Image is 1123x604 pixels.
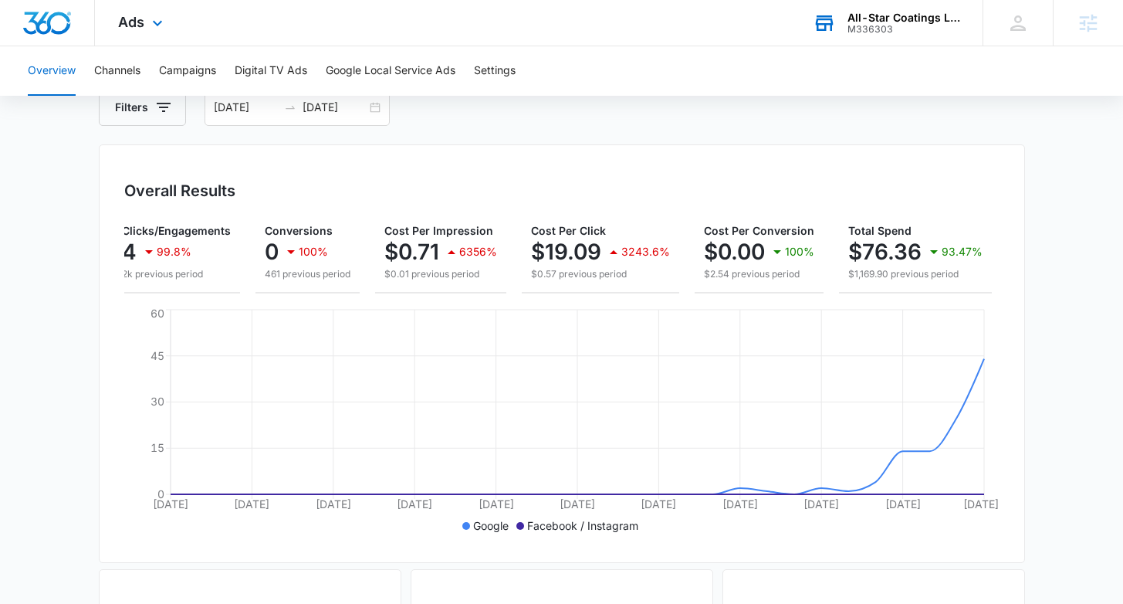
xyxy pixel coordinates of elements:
[722,497,757,511] tspan: [DATE]
[478,497,513,511] tspan: [DATE]
[963,497,999,511] tspan: [DATE]
[235,46,307,96] button: Digital TV Ads
[153,497,188,511] tspan: [DATE]
[848,239,922,264] p: $76.36
[397,497,432,511] tspan: [DATE]
[527,517,638,534] p: Facebook / Instagram
[122,224,231,237] span: Clicks/Engagements
[122,267,231,281] p: 2k previous period
[151,395,164,408] tspan: 30
[384,267,497,281] p: $0.01 previous period
[265,267,350,281] p: 461 previous period
[284,101,296,114] span: swap-right
[157,487,164,501] tspan: 0
[384,239,439,264] p: $0.71
[847,12,960,24] div: account name
[531,267,670,281] p: $0.57 previous period
[122,239,137,264] p: 4
[621,246,670,257] p: 3243.6%
[118,14,144,30] span: Ads
[474,46,516,96] button: Settings
[641,497,676,511] tspan: [DATE]
[214,99,278,116] input: Start date
[384,224,493,237] span: Cost Per Impression
[459,246,497,257] p: 6356%
[531,239,601,264] p: $19.09
[473,517,509,534] p: Google
[151,307,164,320] tspan: 60
[326,46,455,96] button: Google Local Service Ads
[159,46,216,96] button: Campaigns
[704,224,814,237] span: Cost Per Conversion
[94,46,140,96] button: Channels
[847,24,960,35] div: account id
[284,101,296,114] span: to
[303,99,367,116] input: End date
[265,239,279,264] p: 0
[885,497,920,511] tspan: [DATE]
[785,246,814,257] p: 100%
[315,497,350,511] tspan: [DATE]
[234,497,269,511] tspan: [DATE]
[299,246,328,257] p: 100%
[151,349,164,362] tspan: 45
[151,441,164,454] tspan: 15
[157,246,191,257] p: 99.8%
[560,497,595,511] tspan: [DATE]
[265,224,333,237] span: Conversions
[28,46,76,96] button: Overview
[942,246,983,257] p: 93.47%
[848,267,983,281] p: $1,169.90 previous period
[531,224,606,237] span: Cost Per Click
[803,497,839,511] tspan: [DATE]
[848,224,912,237] span: Total Spend
[704,267,814,281] p: $2.54 previous period
[99,89,186,126] button: Filters
[124,179,235,202] h3: Overall Results
[704,239,765,264] p: $0.00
